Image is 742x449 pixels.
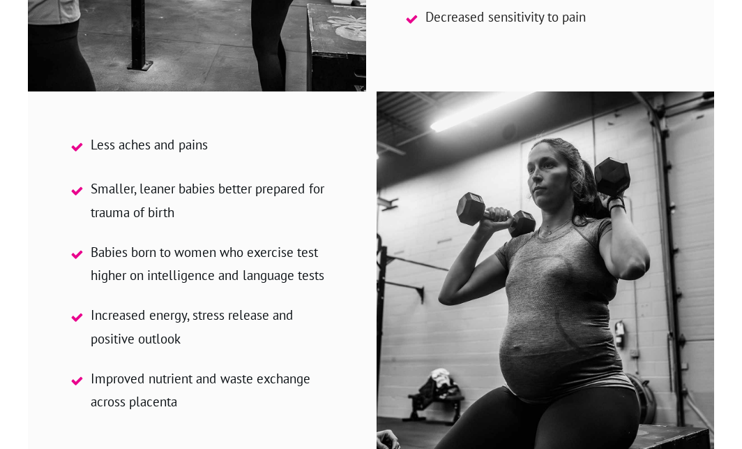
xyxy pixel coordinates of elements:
span: Decreased sensitivity to pain [425,6,586,29]
span: Babies born to women who exercise test higher on intelligence and language tests [91,241,331,288]
span: Improved nutrient and waste exchange across placenta [91,367,331,414]
span: Less aches and pains [91,133,208,156]
span: Smaller, leaner babies better prepared for trauma of birth [91,177,331,224]
span: Increased energy, stress release and positive outlook [91,304,331,351]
